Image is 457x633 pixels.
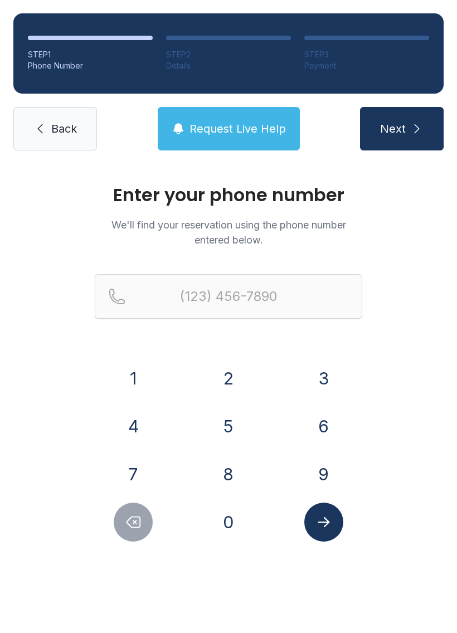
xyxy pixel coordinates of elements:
[304,407,343,446] button: 6
[304,60,429,71] div: Payment
[304,503,343,542] button: Submit lookup form
[114,503,153,542] button: Delete number
[114,455,153,494] button: 7
[28,60,153,71] div: Phone Number
[95,274,362,319] input: Reservation phone number
[209,455,248,494] button: 8
[209,359,248,398] button: 2
[166,49,291,60] div: STEP 2
[166,60,291,71] div: Details
[209,407,248,446] button: 5
[380,121,406,137] span: Next
[28,49,153,60] div: STEP 1
[304,49,429,60] div: STEP 3
[209,503,248,542] button: 0
[95,186,362,204] h1: Enter your phone number
[304,455,343,494] button: 9
[95,217,362,247] p: We'll find your reservation using the phone number entered below.
[304,359,343,398] button: 3
[114,359,153,398] button: 1
[51,121,77,137] span: Back
[114,407,153,446] button: 4
[189,121,286,137] span: Request Live Help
